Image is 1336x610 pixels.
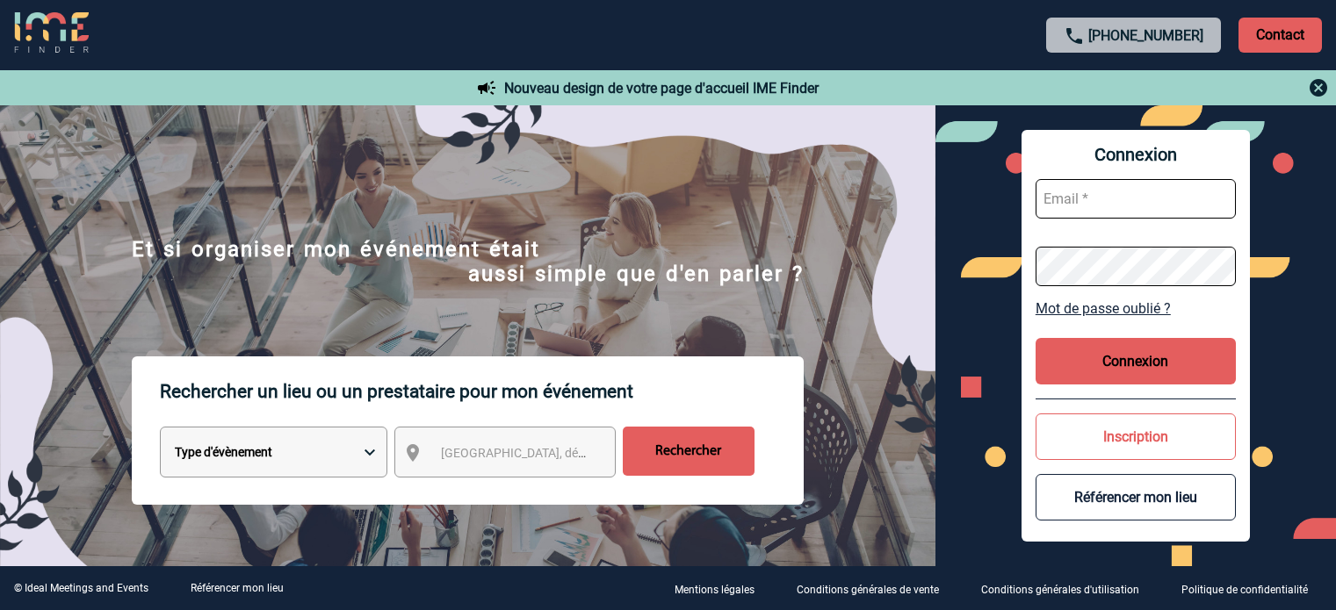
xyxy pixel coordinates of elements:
[981,584,1139,596] p: Conditions générales d'utilisation
[967,580,1167,597] a: Conditions générales d'utilisation
[160,356,804,427] p: Rechercher un lieu ou un prestataire pour mon événement
[1036,413,1236,460] button: Inscription
[1036,179,1236,219] input: Email *
[1064,25,1085,47] img: call-24-px.png
[797,584,939,596] p: Conditions générales de vente
[191,582,284,594] a: Référencer mon lieu
[441,446,685,460] span: [GEOGRAPHIC_DATA], département, région...
[1088,27,1203,44] a: [PHONE_NUMBER]
[783,580,967,597] a: Conditions générales de vente
[1036,300,1236,317] a: Mot de passe oublié ?
[1036,144,1236,165] span: Connexion
[675,584,755,596] p: Mentions légales
[1036,338,1236,384] button: Connexion
[1239,18,1322,53] p: Contact
[661,580,783,597] a: Mentions légales
[1181,584,1308,596] p: Politique de confidentialité
[1036,474,1236,520] button: Référencer mon lieu
[623,427,755,476] input: Rechercher
[14,582,148,594] div: © Ideal Meetings and Events
[1167,580,1336,597] a: Politique de confidentialité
